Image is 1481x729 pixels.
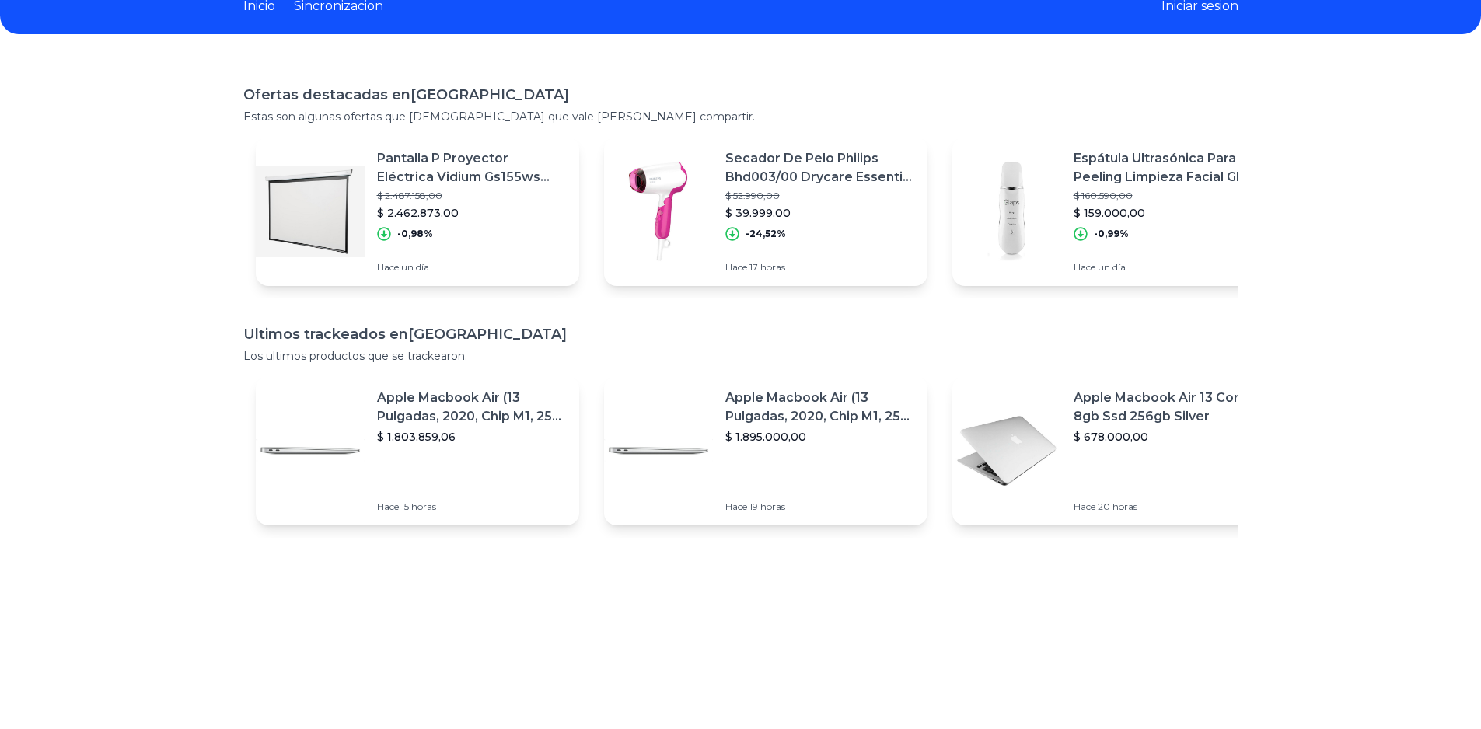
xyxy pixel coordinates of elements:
p: Espátula Ultrasónica Para Peeling Limpieza Facial Glaps [1074,149,1263,187]
a: Featured imageSecador De Pelo Philips Bhd003/00 Drycare Essential 1400w$ 52.990,00$ 39.999,00-24,... [604,137,927,286]
img: Featured image [952,396,1061,505]
p: Hace 17 horas [725,261,915,274]
img: Featured image [604,157,713,266]
a: Featured imageApple Macbook Air (13 Pulgadas, 2020, Chip M1, 256 Gb De Ssd, 8 Gb De Ram) - Plata$... [604,376,927,525]
a: Featured imageEspátula Ultrasónica Para Peeling Limpieza Facial Glaps$ 160.590,00$ 159.000,00-0,9... [952,137,1276,286]
h1: Ofertas destacadas en [GEOGRAPHIC_DATA] [243,84,1238,106]
p: $ 1.895.000,00 [725,429,915,445]
p: Hace un día [1074,261,1263,274]
p: -0,99% [1094,228,1129,240]
p: -24,52% [746,228,786,240]
h1: Ultimos trackeados en [GEOGRAPHIC_DATA] [243,323,1238,345]
p: Hace un día [377,261,567,274]
p: $ 2.462.873,00 [377,205,567,221]
img: Featured image [256,157,365,266]
img: Featured image [604,396,713,505]
p: Los ultimos productos que se trackearon. [243,348,1238,364]
p: Apple Macbook Air (13 Pulgadas, 2020, Chip M1, 256 Gb De Ssd, 8 Gb De Ram) - Plata [725,389,915,426]
p: $ 52.990,00 [725,190,915,202]
p: Hace 20 horas [1074,501,1263,513]
p: $ 2.487.158,00 [377,190,567,202]
p: Apple Macbook Air (13 Pulgadas, 2020, Chip M1, 256 Gb De Ssd, 8 Gb De Ram) - Plata [377,389,567,426]
p: Hace 19 horas [725,501,915,513]
p: Apple Macbook Air 13 Core I5 8gb Ssd 256gb Silver [1074,389,1263,426]
p: -0,98% [397,228,433,240]
p: $ 159.000,00 [1074,205,1263,221]
p: $ 160.590,00 [1074,190,1263,202]
a: Featured imagePantalla P Proyector Eléctrica Vidium Gs155ws 16:9 344x194cm$ 2.487.158,00$ 2.462.8... [256,137,579,286]
p: $ 39.999,00 [725,205,915,221]
img: Featured image [256,396,365,505]
a: Featured imageApple Macbook Air (13 Pulgadas, 2020, Chip M1, 256 Gb De Ssd, 8 Gb De Ram) - Plata$... [256,376,579,525]
p: Pantalla P Proyector Eléctrica Vidium Gs155ws 16:9 344x194cm [377,149,567,187]
p: $ 678.000,00 [1074,429,1263,445]
p: Hace 15 horas [377,501,567,513]
p: $ 1.803.859,06 [377,429,567,445]
p: Secador De Pelo Philips Bhd003/00 Drycare Essential 1400w [725,149,915,187]
img: Featured image [952,157,1061,266]
p: Estas son algunas ofertas que [DEMOGRAPHIC_DATA] que vale [PERSON_NAME] compartir. [243,109,1238,124]
a: Featured imageApple Macbook Air 13 Core I5 8gb Ssd 256gb Silver$ 678.000,00Hace 20 horas [952,376,1276,525]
